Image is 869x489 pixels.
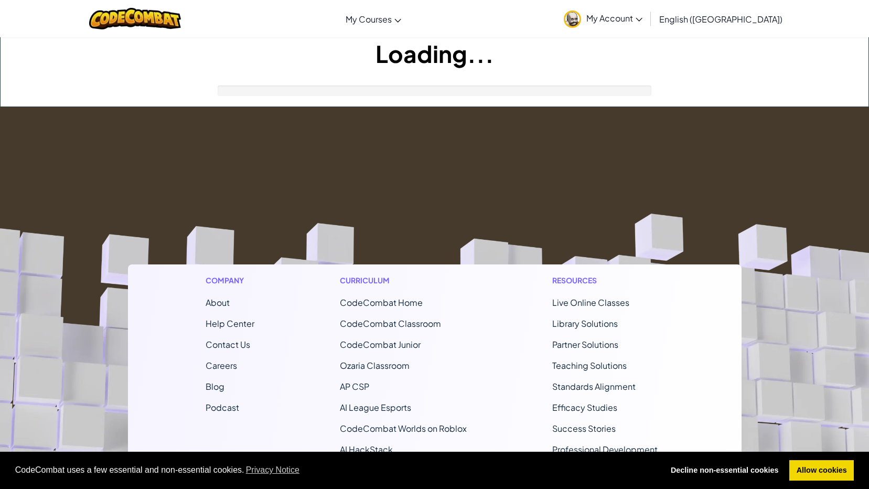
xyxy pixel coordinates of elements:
h1: Resources [552,275,664,286]
img: CodeCombat logo [89,8,181,29]
a: learn more about cookies [244,462,302,478]
span: CodeCombat uses a few essential and non-essential cookies. [15,462,656,478]
span: My Courses [346,14,392,25]
a: My Account [559,2,648,35]
a: AP CSP [340,381,369,392]
a: Live Online Classes [552,297,629,308]
h1: Loading... [1,37,868,70]
a: Standards Alignment [552,381,636,392]
img: avatar [564,10,581,28]
a: Teaching Solutions [552,360,627,371]
a: My Courses [340,5,406,33]
a: About [206,297,230,308]
a: CodeCombat Junior [340,339,421,350]
a: Podcast [206,402,239,413]
h1: Company [206,275,254,286]
a: Partner Solutions [552,339,618,350]
a: Careers [206,360,237,371]
a: AI League Esports [340,402,411,413]
h1: Curriculum [340,275,467,286]
a: Blog [206,381,224,392]
a: CodeCombat Classroom [340,318,441,329]
a: Ozaria Classroom [340,360,410,371]
a: Help Center [206,318,254,329]
a: Library Solutions [552,318,618,329]
a: allow cookies [789,460,854,481]
a: Professional Development [552,444,658,455]
a: CodeCombat Worlds on Roblox [340,423,467,434]
a: deny cookies [663,460,786,481]
span: Contact Us [206,339,250,350]
span: CodeCombat Home [340,297,423,308]
a: Efficacy Studies [552,402,617,413]
a: AI HackStack [340,444,393,455]
span: English ([GEOGRAPHIC_DATA]) [659,14,782,25]
a: Success Stories [552,423,616,434]
a: English ([GEOGRAPHIC_DATA]) [654,5,788,33]
span: My Account [586,13,642,24]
